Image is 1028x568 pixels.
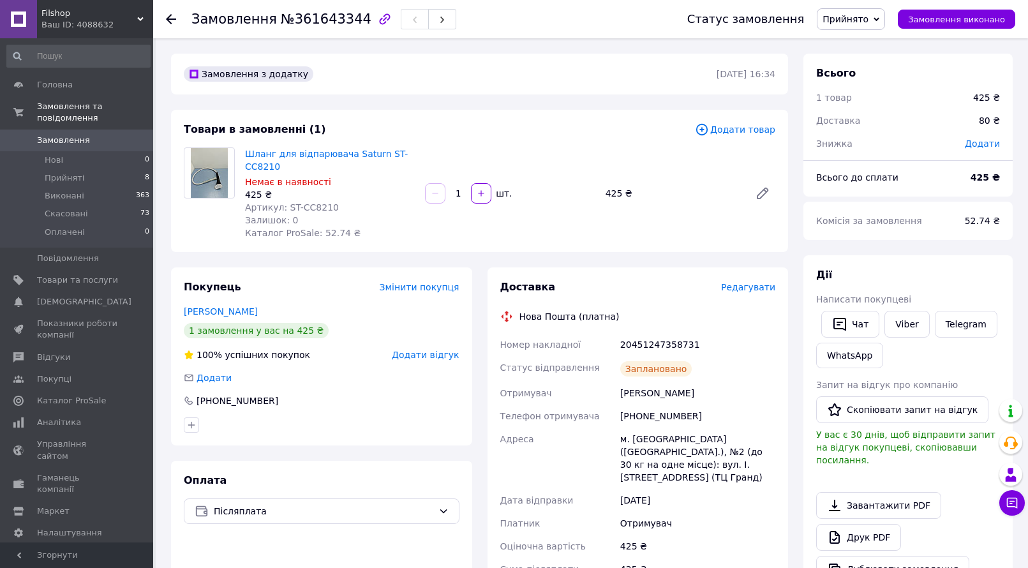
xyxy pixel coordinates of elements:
span: Маркет [37,505,70,517]
span: Залишок: 0 [245,215,299,225]
span: Замовлення [37,135,90,146]
span: Каталог ProSale [37,395,106,407]
div: 1 замовлення у вас на 425 ₴ [184,323,329,338]
a: [PERSON_NAME] [184,306,258,317]
div: Ваш ID: 4088632 [41,19,153,31]
div: Нова Пошта (платна) [516,310,623,323]
span: Товари в замовленні (1) [184,123,326,135]
button: Замовлення виконано [898,10,1015,29]
time: [DATE] 16:34 [717,69,775,79]
a: Редагувати [750,181,775,206]
span: 1 товар [816,93,852,103]
a: WhatsApp [816,343,883,368]
span: №361643344 [281,11,371,27]
span: Всього до сплати [816,172,898,183]
span: Каталог ProSale: 52.74 ₴ [245,228,361,238]
span: Нові [45,154,63,166]
span: Доставка [816,116,860,126]
span: Покупець [184,281,241,293]
div: 425 ₴ [618,535,778,558]
span: Додати відгук [392,350,459,360]
span: Післяплата [214,504,433,518]
span: Редагувати [721,282,775,292]
input: Пошук [6,45,151,68]
span: Оплата [184,474,227,486]
span: У вас є 30 днів, щоб відправити запит на відгук покупцеві, скопіювавши посилання. [816,430,995,465]
span: Оціночна вартість [500,541,586,551]
div: Замовлення з додатку [184,66,313,82]
span: Повідомлення [37,253,99,264]
span: 0 [145,154,149,166]
span: Дії [816,269,832,281]
div: шт. [493,187,513,200]
span: Відгуки [37,352,70,363]
span: Немає в наявності [245,177,331,187]
span: Виконані [45,190,84,202]
span: Додати [197,373,232,383]
div: Отримувач [618,512,778,535]
div: Заплановано [620,361,692,377]
a: Шланг для відпарювача Saturn ST-CC8210 [245,149,408,172]
span: Покупці [37,373,71,385]
span: Артикул: ST-CC8210 [245,202,339,213]
span: Товари та послуги [37,274,118,286]
span: Всього [816,67,856,79]
span: Filshop [41,8,137,19]
img: Шланг для відпарювача Saturn ST-CC8210 [191,148,228,198]
div: 20451247358731 [618,333,778,356]
span: Дата відправки [500,495,574,505]
div: 425 ₴ [973,91,1000,104]
span: 8 [145,172,149,184]
div: 425 ₴ [600,184,745,202]
span: Додати товар [695,123,775,137]
span: Скасовані [45,208,88,220]
span: Змінити покупця [380,282,459,292]
span: 73 [140,208,149,220]
button: Скопіювати запит на відгук [816,396,988,423]
span: Оплачені [45,227,85,238]
a: Viber [884,311,929,338]
span: Прийняті [45,172,84,184]
a: Друк PDF [816,524,901,551]
button: Чат з покупцем [999,490,1025,516]
div: Повернутися назад [166,13,176,26]
a: Telegram [935,311,997,338]
span: Аналітика [37,417,81,428]
div: успішних покупок [184,348,310,361]
span: 0 [145,227,149,238]
span: Налаштування [37,527,102,539]
button: Чат [821,311,879,338]
span: Прийнято [823,14,868,24]
span: Написати покупцеві [816,294,911,304]
span: [DEMOGRAPHIC_DATA] [37,296,131,308]
span: Управління сайтом [37,438,118,461]
span: Запит на відгук про компанію [816,380,958,390]
span: 100% [197,350,222,360]
div: [DATE] [618,489,778,512]
div: [PHONE_NUMBER] [618,405,778,428]
span: Адреса [500,434,534,444]
a: Завантажити PDF [816,492,941,519]
span: Показники роботи компанії [37,318,118,341]
span: 52.74 ₴ [965,216,1000,226]
span: Додати [965,138,1000,149]
div: 425 ₴ [245,188,415,201]
span: 363 [136,190,149,202]
span: Доставка [500,281,556,293]
span: Номер накладної [500,340,581,350]
span: Головна [37,79,73,91]
b: 425 ₴ [971,172,1000,183]
span: Знижка [816,138,853,149]
div: Статус замовлення [687,13,805,26]
span: Замовлення та повідомлення [37,101,153,124]
div: м. [GEOGRAPHIC_DATA] ([GEOGRAPHIC_DATA].), №2 (до 30 кг на одне місце): вул. І. [STREET_ADDRESS] ... [618,428,778,489]
span: Телефон отримувача [500,411,600,421]
span: Гаманець компанії [37,472,118,495]
div: 80 ₴ [971,107,1008,135]
span: Отримувач [500,388,552,398]
div: [PHONE_NUMBER] [195,394,279,407]
div: [PERSON_NAME] [618,382,778,405]
span: Статус відправлення [500,362,600,373]
span: Замовлення виконано [908,15,1005,24]
span: Платник [500,518,540,528]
